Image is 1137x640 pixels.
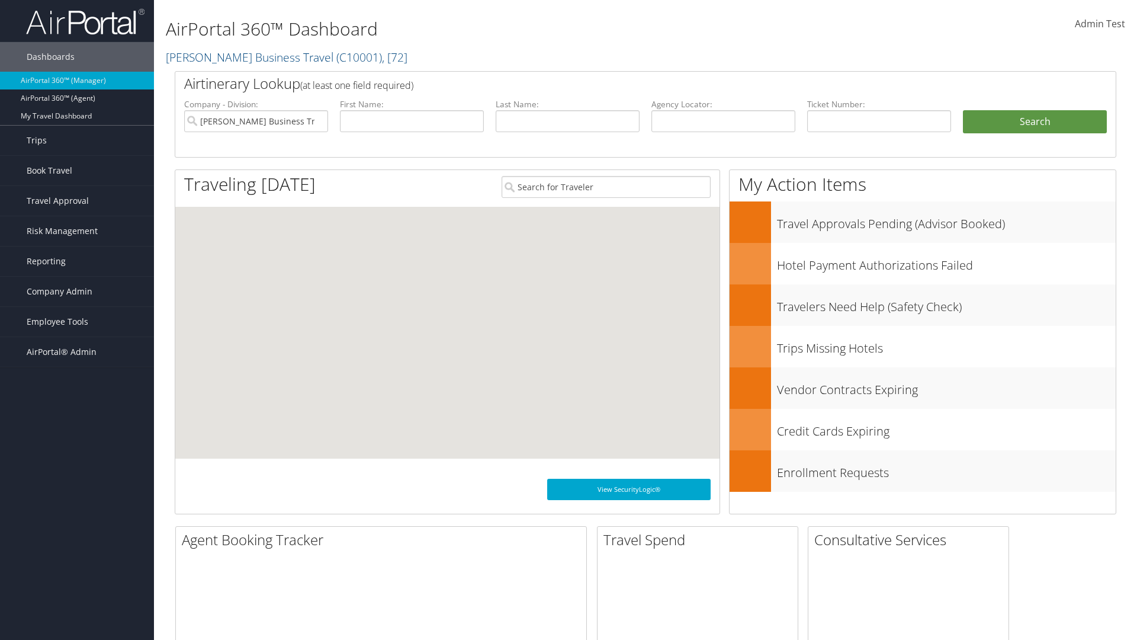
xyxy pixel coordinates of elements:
[27,337,97,367] span: AirPortal® Admin
[27,216,98,246] span: Risk Management
[1075,17,1125,30] span: Admin Test
[184,172,316,197] h1: Traveling [DATE]
[547,479,711,500] a: View SecurityLogic®
[336,49,382,65] span: ( C10001 )
[27,247,66,276] span: Reporting
[777,251,1116,274] h3: Hotel Payment Authorizations Failed
[1075,6,1125,43] a: Admin Test
[496,98,640,110] label: Last Name:
[730,326,1116,367] a: Trips Missing Hotels
[814,530,1008,550] h2: Consultative Services
[27,186,89,216] span: Travel Approval
[166,49,407,65] a: [PERSON_NAME] Business Travel
[730,243,1116,284] a: Hotel Payment Authorizations Failed
[27,277,92,306] span: Company Admin
[730,450,1116,492] a: Enrollment Requests
[27,156,72,185] span: Book Travel
[730,409,1116,450] a: Credit Cards Expiring
[184,73,1029,94] h2: Airtinerary Lookup
[777,210,1116,232] h3: Travel Approvals Pending (Advisor Booked)
[963,110,1107,134] button: Search
[807,98,951,110] label: Ticket Number:
[382,49,407,65] span: , [ 72 ]
[730,201,1116,243] a: Travel Approvals Pending (Advisor Booked)
[27,126,47,155] span: Trips
[777,459,1116,481] h3: Enrollment Requests
[166,17,805,41] h1: AirPortal 360™ Dashboard
[777,376,1116,398] h3: Vendor Contracts Expiring
[184,98,328,110] label: Company - Division:
[777,417,1116,440] h3: Credit Cards Expiring
[340,98,484,110] label: First Name:
[26,8,144,36] img: airportal-logo.png
[182,530,586,550] h2: Agent Booking Tracker
[730,284,1116,326] a: Travelers Need Help (Safety Check)
[502,176,711,198] input: Search for Traveler
[777,293,1116,315] h3: Travelers Need Help (Safety Check)
[777,334,1116,357] h3: Trips Missing Hotels
[730,172,1116,197] h1: My Action Items
[603,530,798,550] h2: Travel Spend
[300,79,413,92] span: (at least one field required)
[730,367,1116,409] a: Vendor Contracts Expiring
[27,307,88,337] span: Employee Tools
[651,98,795,110] label: Agency Locator:
[27,42,75,72] span: Dashboards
